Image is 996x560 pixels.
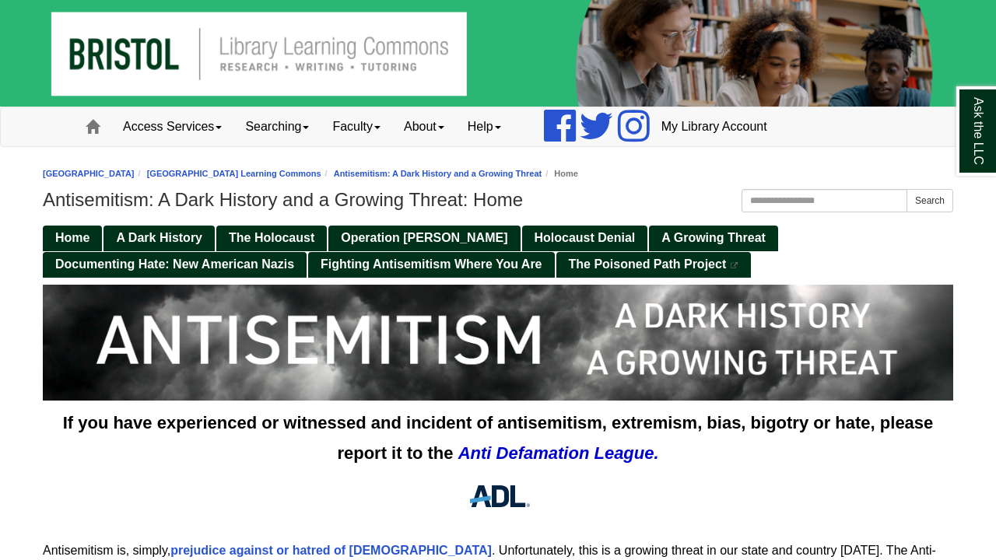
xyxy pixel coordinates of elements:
[43,226,102,251] a: Home
[308,252,554,278] a: Fighting Antisemitism Where You Are
[55,231,89,244] span: Home
[907,189,953,212] button: Search
[43,189,953,211] h1: Antisemitism: A Dark History and a Growing Threat: Home
[650,107,779,146] a: My Library Account
[43,285,953,401] img: Antisemitism, a dark history, a growing threat
[334,169,542,178] a: Antisemitism: A Dark History and a Growing Threat
[43,169,135,178] a: [GEOGRAPHIC_DATA]
[328,226,520,251] a: Operation [PERSON_NAME]
[392,107,456,146] a: About
[229,231,314,244] span: The Holocaust
[461,476,535,516] img: ADL
[535,231,636,244] span: Holocaust Denial
[103,226,215,251] a: A Dark History
[458,443,590,463] i: Anti Defamation
[556,252,752,278] a: The Poisoned Path Project
[111,107,233,146] a: Access Services
[63,413,934,463] span: If you have experienced or witnessed and incident of antisemitism, extremism, bias, bigotry or ha...
[458,443,659,463] a: Anti Defamation League.
[216,226,327,251] a: The Holocaust
[55,257,294,271] span: Documenting Hate: New American Nazis
[321,257,542,271] span: Fighting Antisemitism Where You Are
[542,166,578,181] li: Home
[116,231,202,244] span: A Dark History
[43,224,953,277] div: Guide Pages
[341,231,507,244] span: Operation [PERSON_NAME]
[649,226,778,251] a: A Growing Threat
[233,107,321,146] a: Searching
[569,257,727,271] span: The Poisoned Path Project
[594,443,658,463] strong: League.
[170,544,492,557] a: prejudice against or hatred of [DEMOGRAPHIC_DATA]
[321,107,392,146] a: Faculty
[147,169,321,178] a: [GEOGRAPHIC_DATA] Learning Commons
[522,226,648,251] a: Holocaust Denial
[43,166,953,181] nav: breadcrumb
[730,262,739,269] i: This link opens in a new window
[661,231,766,244] span: A Growing Threat
[456,107,513,146] a: Help
[43,252,307,278] a: Documenting Hate: New American Nazis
